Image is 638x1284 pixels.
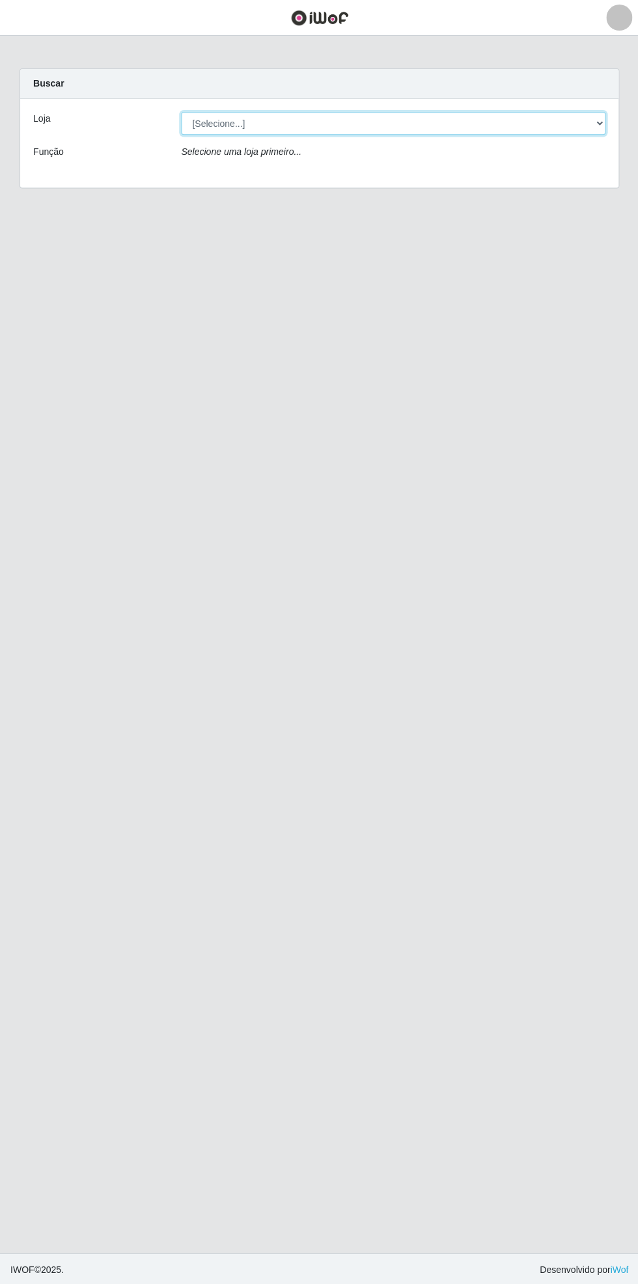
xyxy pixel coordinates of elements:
img: CoreUI Logo [290,10,348,26]
span: Desenvolvido por [539,1261,628,1275]
strong: Buscar [33,78,64,89]
span: © 2025 . [10,1261,64,1275]
label: Função [33,145,64,159]
a: iWof [609,1263,628,1273]
i: Selecione uma loja primeiro... [181,146,301,157]
span: IWOF [10,1263,35,1273]
label: Loja [33,112,50,126]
